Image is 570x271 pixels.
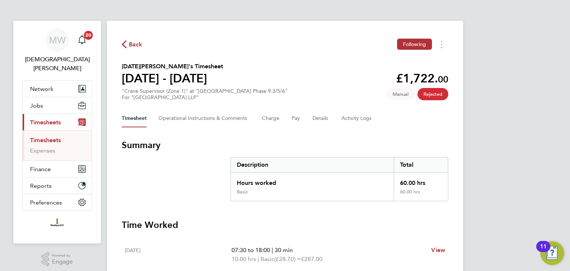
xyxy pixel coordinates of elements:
[301,255,322,262] span: £287.00
[341,110,373,127] button: Activity Logs
[258,255,259,262] span: |
[274,255,301,262] span: (£28.70) =
[84,31,93,40] span: 20
[431,246,445,254] span: View
[52,252,73,259] span: Powered by
[292,110,301,127] button: Pay
[23,194,92,210] button: Preferences
[30,119,61,126] span: Timesheets
[540,241,564,265] button: Open Resource Center, 11 new notifications
[23,81,92,97] button: Network
[438,74,448,85] span: 00
[23,130,92,160] div: Timesheets
[22,55,92,73] span: Matthew Wise
[403,41,426,48] span: Following
[435,39,448,50] button: Timesheets Menu
[230,157,448,201] div: Summary
[23,161,92,177] button: Finance
[387,88,415,100] span: This timesheet was manually created.
[122,219,448,231] h3: Time Worked
[397,39,432,50] button: Following
[231,157,394,172] div: Description
[49,35,66,45] span: MW
[261,255,274,264] span: Basic
[30,182,52,189] span: Reports
[13,21,101,244] nav: Main navigation
[122,88,288,101] div: "Crane Supervisor (Zone 1)" at "[GEOGRAPHIC_DATA] Phase 9.3/5/6"
[125,246,232,264] div: [DATE]
[122,94,288,101] div: For "[GEOGRAPHIC_DATA] LLP"
[262,110,280,127] button: Charge
[49,218,65,230] img: madigangill-logo-retina.png
[30,147,55,154] a: Expenses
[52,259,73,265] span: Engage
[312,110,330,127] button: Details
[158,110,250,127] button: Operational Instructions & Comments
[231,173,394,189] div: Hours worked
[122,62,223,71] h2: [DATE][PERSON_NAME]'s Timesheet
[232,255,256,262] span: 10.00 hrs
[122,71,223,86] h1: [DATE] - [DATE]
[22,28,92,73] a: MW[DEMOGRAPHIC_DATA][PERSON_NAME]
[30,166,51,173] span: Finance
[431,246,445,255] a: View
[22,218,92,230] a: Go to home page
[30,102,43,109] span: Jobs
[23,97,92,114] button: Jobs
[237,189,248,195] div: Basic
[394,189,448,201] div: 60.00 hrs
[396,71,448,85] app-decimal: £1,722.
[30,137,61,144] a: Timesheets
[272,246,273,254] span: |
[122,40,142,49] button: Back
[129,40,142,49] span: Back
[42,252,73,267] a: Powered byEngage
[417,88,448,100] span: This timesheet has been rejected.
[394,157,448,172] div: Total
[23,177,92,194] button: Reports
[540,246,547,256] div: 11
[232,246,270,254] span: 07:30 to 18:00
[75,28,89,52] a: 20
[122,110,147,127] button: Timesheet
[30,199,62,206] span: Preferences
[122,139,448,151] h3: Summary
[23,114,92,130] button: Timesheets
[275,246,293,254] span: 30 min
[394,173,448,189] div: 60.00 hrs
[30,85,53,92] span: Network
